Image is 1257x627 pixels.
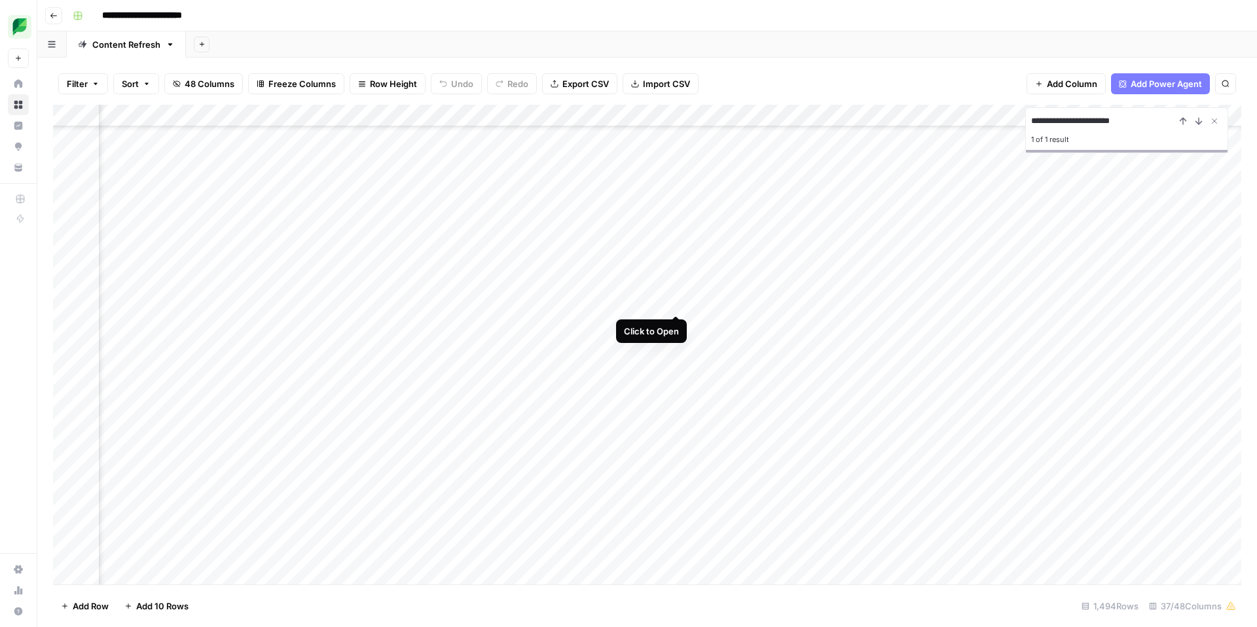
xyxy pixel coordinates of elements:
[1207,113,1222,129] button: Close Search
[117,596,196,617] button: Add 10 Rows
[92,38,160,51] div: Content Refresh
[487,73,537,94] button: Redo
[542,73,617,94] button: Export CSV
[1047,77,1097,90] span: Add Column
[67,31,186,58] a: Content Refresh
[1111,73,1210,94] button: Add Power Agent
[136,600,189,613] span: Add 10 Rows
[248,73,344,94] button: Freeze Columns
[8,157,29,178] a: Your Data
[58,73,108,94] button: Filter
[623,73,699,94] button: Import CSV
[1144,596,1241,617] div: 37/48 Columns
[1027,73,1106,94] button: Add Column
[73,600,109,613] span: Add Row
[1076,596,1144,617] div: 1,494 Rows
[67,77,88,90] span: Filter
[370,77,417,90] span: Row Height
[8,94,29,115] a: Browse
[8,601,29,622] button: Help + Support
[350,73,426,94] button: Row Height
[562,77,609,90] span: Export CSV
[8,10,29,43] button: Workspace: SproutSocial
[164,73,243,94] button: 48 Columns
[8,136,29,157] a: Opportunities
[451,77,473,90] span: Undo
[1131,77,1202,90] span: Add Power Agent
[8,115,29,136] a: Insights
[53,596,117,617] button: Add Row
[8,15,31,39] img: SproutSocial Logo
[122,77,139,90] span: Sort
[268,77,336,90] span: Freeze Columns
[8,580,29,601] a: Usage
[431,73,482,94] button: Undo
[507,77,528,90] span: Redo
[8,73,29,94] a: Home
[624,325,679,338] div: Click to Open
[1191,113,1207,129] button: Next Result
[643,77,690,90] span: Import CSV
[1031,132,1222,147] div: 1 of 1 result
[8,559,29,580] a: Settings
[1175,113,1191,129] button: Previous Result
[113,73,159,94] button: Sort
[185,77,234,90] span: 48 Columns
